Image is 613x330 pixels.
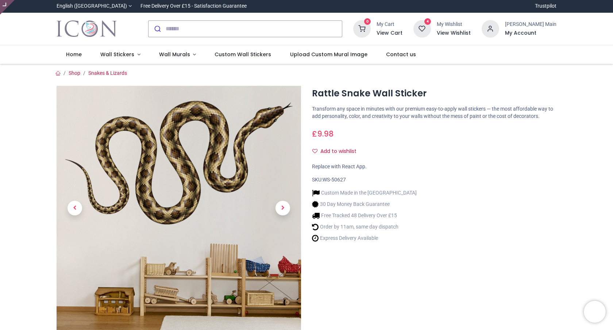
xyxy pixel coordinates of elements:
li: Order by 11am, same day dispatch [312,223,417,231]
div: My Cart [377,21,402,28]
img: Icon Wall Stickers [57,19,117,39]
a: Snakes & Lizards [88,70,127,76]
span: Wall Murals [159,51,190,58]
span: Contact us [386,51,416,58]
a: Wall Murals [150,45,205,64]
a: Logo of Icon Wall Stickers [57,19,117,39]
a: View Wishlist [437,30,471,37]
li: Custom Made in the [GEOGRAPHIC_DATA] [312,189,417,197]
a: View Cart [377,30,402,37]
span: Upload Custom Mural Image [290,51,367,58]
div: Free Delivery Over £15 - Satisfaction Guarantee [140,3,247,10]
span: Previous [68,201,82,215]
span: Wall Stickers [100,51,134,58]
p: Transform any space in minutes with our premium easy-to-apply wall stickers — the most affordable... [312,105,556,120]
span: £ [312,128,334,139]
div: Replace with React App. [312,163,556,170]
div: SKU: [312,176,556,184]
li: 30 Day Money Back Guarantee [312,200,417,208]
iframe: Brevo live chat [584,301,606,323]
span: 9.98 [317,128,334,139]
span: Custom Wall Stickers [215,51,271,58]
sup: 0 [364,18,371,25]
a: 0 [353,25,371,31]
a: Previous [57,122,93,293]
div: My Wishlist [437,21,471,28]
a: 4 [413,25,431,31]
a: Trustpilot [535,3,556,10]
sup: 4 [424,18,431,25]
div: [PERSON_NAME] Main [505,21,556,28]
span: Home [66,51,82,58]
button: Submit [149,21,166,37]
li: Free Tracked 48 Delivery Over £15 [312,212,417,219]
h1: Rattle Snake Wall Sticker [312,87,556,100]
a: Wall Stickers [91,45,150,64]
span: WS-50627 [323,177,346,183]
a: My Account [505,30,556,37]
button: Add to wishlistAdd to wishlist [312,145,363,158]
li: Express Delivery Available [312,234,417,242]
span: Next [275,201,290,215]
a: English ([GEOGRAPHIC_DATA]) [57,3,132,10]
i: Add to wishlist [312,149,317,154]
a: Shop [69,70,80,76]
a: Next [265,122,301,293]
